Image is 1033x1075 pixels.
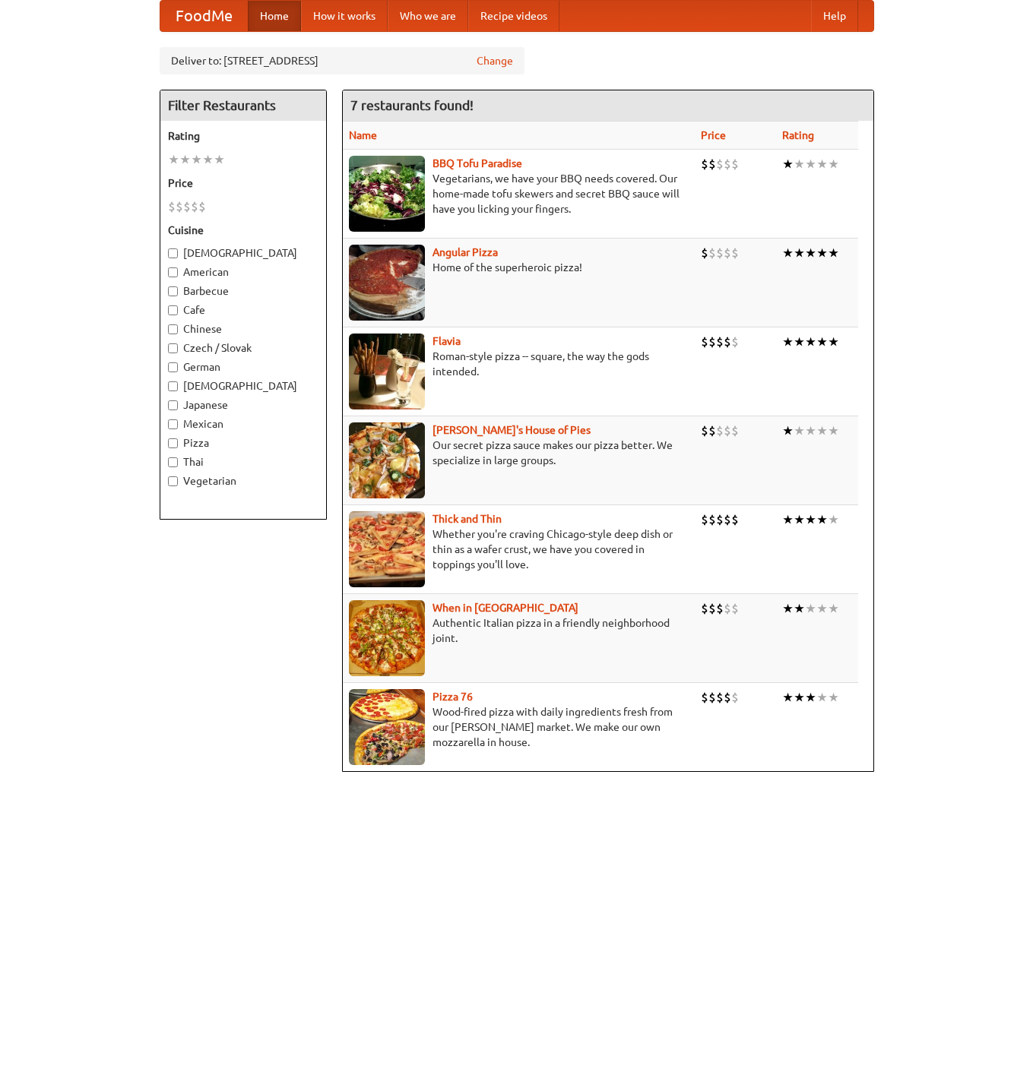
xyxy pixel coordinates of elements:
[724,600,731,617] li: $
[168,454,318,470] label: Thai
[433,691,473,703] b: Pizza 76
[168,175,318,191] h5: Price
[349,704,689,750] p: Wood-fired pizza with daily ingredients fresh from our [PERSON_NAME] market. We make our own mozz...
[349,334,425,409] img: flavia.jpg
[724,156,731,172] li: $
[191,151,202,168] li: ★
[168,286,178,296] input: Barbecue
[477,53,513,68] a: Change
[168,419,178,429] input: Mexican
[168,378,318,394] label: [DEMOGRAPHIC_DATA]
[191,198,198,215] li: $
[816,600,828,617] li: ★
[168,223,318,238] h5: Cuisine
[782,156,794,172] li: ★
[433,424,591,436] a: [PERSON_NAME]'s House of Pies
[816,334,828,350] li: ★
[168,438,178,448] input: Pizza
[708,511,716,528] li: $
[701,689,708,706] li: $
[794,600,805,617] li: ★
[731,245,739,261] li: $
[168,397,318,413] label: Japanese
[816,156,828,172] li: ★
[731,600,739,617] li: $
[708,600,716,617] li: $
[301,1,388,31] a: How it works
[176,198,183,215] li: $
[716,334,724,350] li: $
[716,689,724,706] li: $
[805,689,816,706] li: ★
[388,1,468,31] a: Who we are
[349,615,689,646] p: Authentic Italian pizza in a friendly neighborhood joint.
[349,171,689,217] p: Vegetarians, we have your BBQ needs covered. Our home-made tofu skewers and secret BBQ sauce will...
[828,156,839,172] li: ★
[811,1,858,31] a: Help
[724,422,731,439] li: $
[168,473,318,488] label: Vegetarian
[701,600,708,617] li: $
[701,422,708,439] li: $
[168,381,178,391] input: [DEMOGRAPHIC_DATA]
[794,689,805,706] li: ★
[701,129,726,141] a: Price
[716,156,724,172] li: $
[716,422,724,439] li: $
[179,151,191,168] li: ★
[731,422,739,439] li: $
[160,1,248,31] a: FoodMe
[168,324,178,334] input: Chinese
[724,245,731,261] li: $
[794,334,805,350] li: ★
[816,422,828,439] li: ★
[828,689,839,706] li: ★
[782,689,794,706] li: ★
[350,98,474,112] ng-pluralize: 7 restaurants found!
[782,334,794,350] li: ★
[160,90,326,121] h4: Filter Restaurants
[805,334,816,350] li: ★
[724,334,731,350] li: $
[168,416,318,432] label: Mexican
[168,198,176,215] li: $
[794,422,805,439] li: ★
[828,422,839,439] li: ★
[248,1,301,31] a: Home
[805,245,816,261] li: ★
[724,689,731,706] li: $
[433,602,578,614] a: When in [GEOGRAPHIC_DATA]
[433,513,502,525] b: Thick and Thin
[782,511,794,528] li: ★
[433,246,498,258] a: Angular Pizza
[828,245,839,261] li: ★
[349,245,425,321] img: angular.jpg
[724,511,731,528] li: $
[349,600,425,676] img: wheninrome.jpg
[349,689,425,765] img: pizza76.jpg
[708,156,716,172] li: $
[782,245,794,261] li: ★
[349,422,425,498] img: luigis.jpg
[168,321,318,337] label: Chinese
[794,511,805,528] li: ★
[716,511,724,528] li: $
[708,334,716,350] li: $
[168,457,178,467] input: Thai
[349,349,689,379] p: Roman-style pizza -- square, the way the gods intended.
[828,334,839,350] li: ★
[731,334,739,350] li: $
[168,302,318,318] label: Cafe
[805,156,816,172] li: ★
[816,689,828,706] li: ★
[168,267,178,277] input: American
[168,264,318,280] label: American
[731,511,739,528] li: $
[349,260,689,275] p: Home of the superheroic pizza!
[701,511,708,528] li: $
[349,526,689,572] p: Whether you're craving Chicago-style deep dish or thin as a wafer crust, we have you covered in t...
[731,689,739,706] li: $
[731,156,739,172] li: $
